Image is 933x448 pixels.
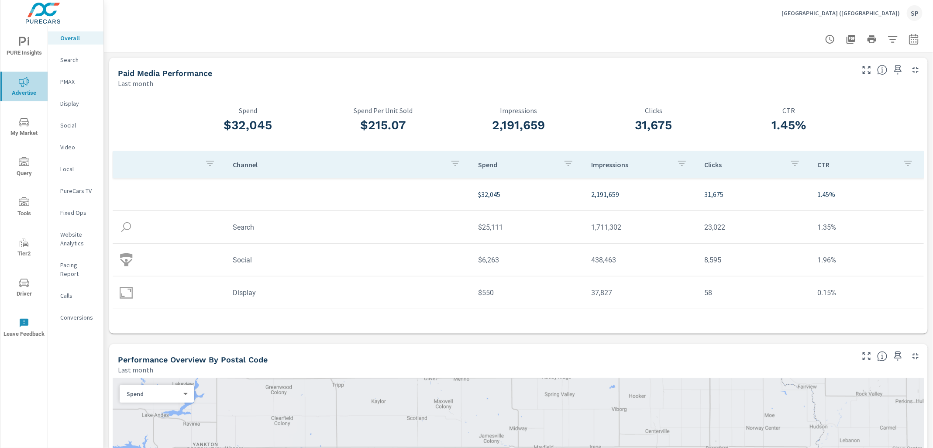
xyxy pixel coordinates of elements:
[586,107,721,114] p: Clicks
[782,9,900,17] p: [GEOGRAPHIC_DATA] ([GEOGRAPHIC_DATA])
[705,189,804,200] p: 31,675
[811,314,924,337] td: — %
[3,197,45,219] span: Tools
[591,189,690,200] p: 2,191,659
[120,286,133,299] img: icon-display.svg
[860,63,874,77] button: Make Fullscreen
[48,162,103,176] div: Local
[586,118,721,133] h3: 31,675
[0,26,48,348] div: nav menu
[180,107,316,114] p: Spend
[60,121,96,130] p: Social
[909,349,923,363] button: Minimize Widget
[226,282,471,304] td: Display
[60,208,96,217] p: Fixed Ops
[316,107,451,114] p: Spend Per Unit Sold
[118,365,153,375] p: Last month
[471,249,584,271] td: $6,263
[60,291,96,300] p: Calls
[48,53,103,66] div: Search
[180,118,316,133] h3: $32,045
[60,143,96,152] p: Video
[226,216,471,238] td: Search
[811,216,924,238] td: 1.35%
[3,278,45,299] span: Driver
[60,230,96,248] p: Website Analytics
[60,77,96,86] p: PMAX
[584,314,697,337] td: 4,067
[226,314,471,337] td: ConnectedTv
[3,77,45,98] span: Advertise
[471,314,584,337] td: $120
[478,160,556,169] p: Spend
[3,157,45,179] span: Query
[48,289,103,302] div: Calls
[60,165,96,173] p: Local
[877,65,888,75] span: Understand performance metrics over the selected time range.
[233,160,443,169] p: Channel
[698,249,811,271] td: 8,595
[721,118,857,133] h3: 1.45%
[698,314,811,337] td: —
[478,189,577,200] p: $32,045
[907,5,923,21] div: SP
[60,55,96,64] p: Search
[60,99,96,108] p: Display
[118,78,153,89] p: Last month
[120,253,133,266] img: icon-social.svg
[863,31,881,48] button: Print Report
[3,318,45,339] span: Leave Feedback
[877,351,888,362] span: Understand performance data by postal code. Individual postal codes can be selected and expanded ...
[48,206,103,219] div: Fixed Ops
[316,118,451,133] h3: $215.07
[884,31,902,48] button: Apply Filters
[60,34,96,42] p: Overall
[471,282,584,304] td: $550
[909,63,923,77] button: Minimize Widget
[721,107,857,114] p: CTR
[905,31,923,48] button: Select Date Range
[226,249,471,271] td: Social
[891,63,905,77] span: Save this to your personalized report
[811,249,924,271] td: 1.96%
[48,119,103,132] div: Social
[48,258,103,280] div: Pacing Report
[3,37,45,58] span: PURE Insights
[3,117,45,138] span: My Market
[48,31,103,45] div: Overall
[818,189,917,200] p: 1.45%
[120,390,187,398] div: Spend
[705,160,783,169] p: Clicks
[584,216,697,238] td: 1,711,302
[127,390,180,398] p: Spend
[584,282,697,304] td: 37,827
[698,282,811,304] td: 58
[471,216,584,238] td: $25,111
[48,228,103,250] div: Website Analytics
[698,216,811,238] td: 23,022
[60,313,96,322] p: Conversions
[451,107,586,114] p: Impressions
[811,282,924,304] td: 0.15%
[48,97,103,110] div: Display
[118,69,212,78] h5: Paid Media Performance
[584,249,697,271] td: 438,463
[891,349,905,363] span: Save this to your personalized report
[48,184,103,197] div: PureCars TV
[818,160,896,169] p: CTR
[118,355,268,364] h5: Performance Overview By Postal Code
[48,75,103,88] div: PMAX
[48,141,103,154] div: Video
[451,118,586,133] h3: 2,191,659
[60,186,96,195] p: PureCars TV
[48,311,103,324] div: Conversions
[3,238,45,259] span: Tier2
[591,160,669,169] p: Impressions
[60,261,96,278] p: Pacing Report
[860,349,874,363] button: Make Fullscreen
[120,221,133,234] img: icon-search.svg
